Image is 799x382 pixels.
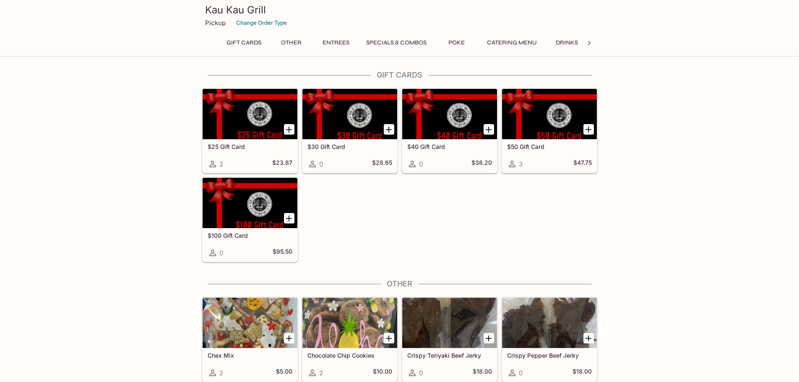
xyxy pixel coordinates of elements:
[222,37,266,49] button: Gift Cards
[202,177,298,262] a: $100 Gift Card0$95.50
[402,298,497,348] div: Crispy Teriyaki Beef Jerky
[507,352,592,359] h5: Crispy Pepper Beef Jerky
[284,124,294,135] button: Add $25 Gift Card
[202,70,598,80] h4: Gift Cards
[407,143,492,150] h5: $40 Gift Card
[273,37,310,49] button: Other
[202,279,598,288] h4: Other
[438,37,476,49] button: Poke
[302,298,397,348] div: Chocolate Chip Cookies
[205,3,594,16] h3: Kau Kau Grill
[317,37,355,49] button: Entrees
[473,368,492,378] h5: $18.00
[208,143,292,150] h5: $25 Gift Card
[573,368,592,378] h5: $18.00
[219,249,223,257] span: 0
[519,369,523,377] span: 0
[202,297,298,382] a: Chex Mix2$5.00
[203,298,297,348] div: Chex Mix
[272,159,292,169] h5: $23.87
[471,159,492,169] h5: $38.20
[302,89,397,139] div: $30 Gift Card
[203,89,297,139] div: $25 Gift Card
[583,124,594,135] button: Add $50 Gift Card
[302,88,398,173] a: $30 Gift Card0$28.65
[519,160,523,168] span: 3
[302,297,398,382] a: Chocolate Chip Cookies2$10.00
[502,298,597,348] div: Crispy Pepper Beef Jerky
[273,248,292,258] h5: $95.50
[502,89,597,139] div: $50 Gift Card
[205,19,226,27] p: Pickup
[502,297,597,382] a: Crispy Pepper Beef Jerky0$18.00
[202,88,298,173] a: $25 Gift Card2$23.87
[419,369,423,377] span: 0
[208,232,292,239] h5: $100 Gift Card
[573,159,592,169] h5: $47.75
[219,369,223,377] span: 2
[284,333,294,343] button: Add Chex Mix
[407,352,492,359] h5: Crispy Teriyaki Beef Jerky
[548,37,586,49] button: Drinks
[232,16,291,29] button: Change Order Type
[482,37,541,49] button: Catering Menu
[373,368,392,378] h5: $10.00
[284,213,294,223] button: Add $100 Gift Card
[583,333,594,343] button: Add Crispy Pepper Beef Jerky
[307,143,392,150] h5: $30 Gift Card
[402,89,497,139] div: $40 Gift Card
[208,352,292,359] h5: Chex Mix
[419,160,423,168] span: 0
[384,124,394,135] button: Add $30 Gift Card
[203,178,297,228] div: $100 Gift Card
[402,297,497,382] a: Crispy Teriyaki Beef Jerky0$18.00
[507,143,592,150] h5: $50 Gift Card
[484,124,494,135] button: Add $40 Gift Card
[319,369,323,377] span: 2
[484,333,494,343] button: Add Crispy Teriyaki Beef Jerky
[219,160,223,168] span: 2
[402,88,497,173] a: $40 Gift Card0$38.20
[384,333,394,343] button: Add Chocolate Chip Cookies
[502,88,597,173] a: $50 Gift Card3$47.75
[319,160,323,168] span: 0
[362,37,431,49] button: Specials & Combos
[307,352,392,359] h5: Chocolate Chip Cookies
[372,159,392,169] h5: $28.65
[276,368,292,378] h5: $5.00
